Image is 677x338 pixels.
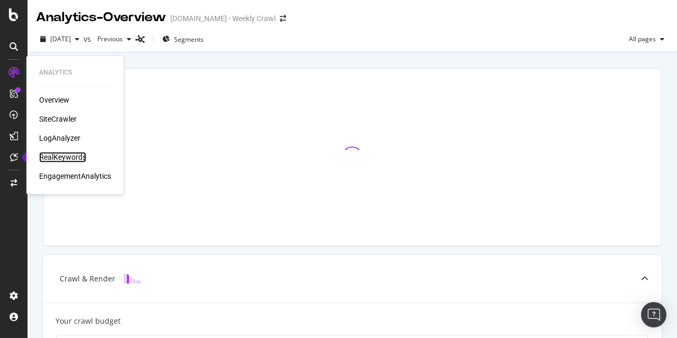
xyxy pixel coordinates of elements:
div: [DOMAIN_NAME] - Weekly Crawl [170,13,276,24]
span: 2025 Sep. 11th [50,34,71,43]
span: Previous [93,34,123,43]
button: All pages [625,31,669,48]
a: RealKeywords [39,152,86,162]
span: Segments [174,35,204,44]
span: vs [84,34,93,44]
img: block-icon [124,273,141,284]
div: Tooltip anchor [22,152,32,162]
span: All pages [625,34,656,43]
a: LogAnalyzer [39,133,80,143]
div: Open Intercom Messenger [641,302,666,327]
button: [DATE] [36,31,84,48]
button: Segments [158,31,208,48]
a: SiteCrawler [39,114,77,124]
div: Analytics [39,68,111,77]
div: Crawl & Render [60,273,115,284]
a: EngagementAnalytics [39,171,111,181]
div: arrow-right-arrow-left [280,15,286,22]
div: Your crawl budget [56,316,121,326]
div: Analytics - Overview [36,8,166,26]
a: Overview [39,95,69,105]
button: Previous [93,31,135,48]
